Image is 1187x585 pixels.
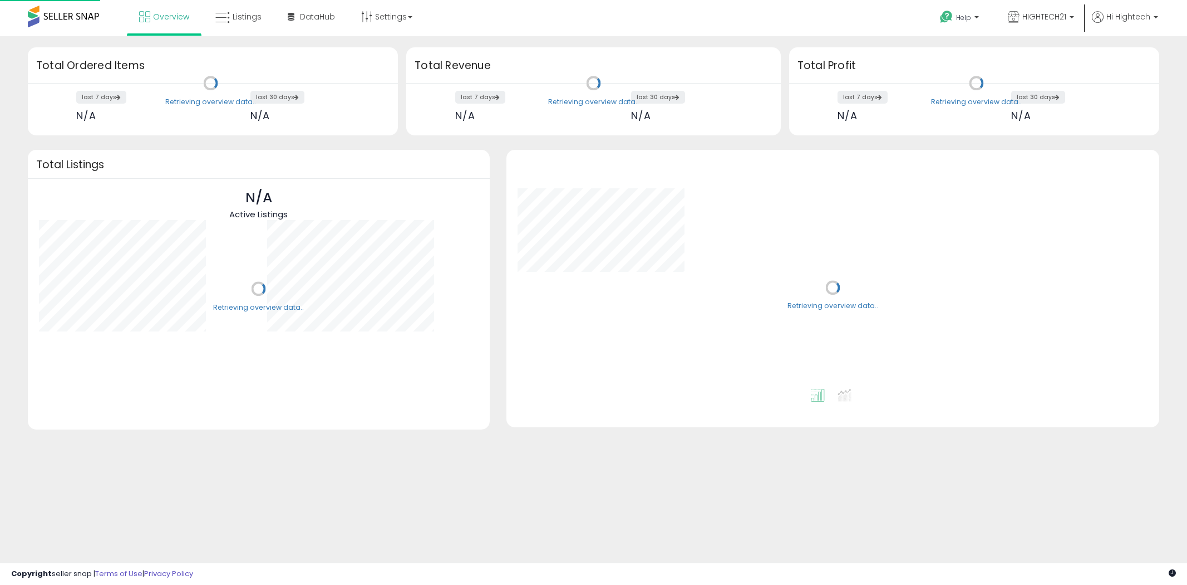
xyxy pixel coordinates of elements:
[548,97,639,107] div: Retrieving overview data..
[939,10,953,24] i: Get Help
[213,303,304,313] div: Retrieving overview data..
[300,11,335,22] span: DataHub
[787,301,878,311] div: Retrieving overview data..
[1106,11,1150,22] span: Hi Hightech
[153,11,189,22] span: Overview
[1092,11,1158,36] a: Hi Hightech
[1022,11,1066,22] span: HIGHTECH21
[931,97,1022,107] div: Retrieving overview data..
[931,2,990,36] a: Help
[233,11,262,22] span: Listings
[165,97,256,107] div: Retrieving overview data..
[956,13,971,22] span: Help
